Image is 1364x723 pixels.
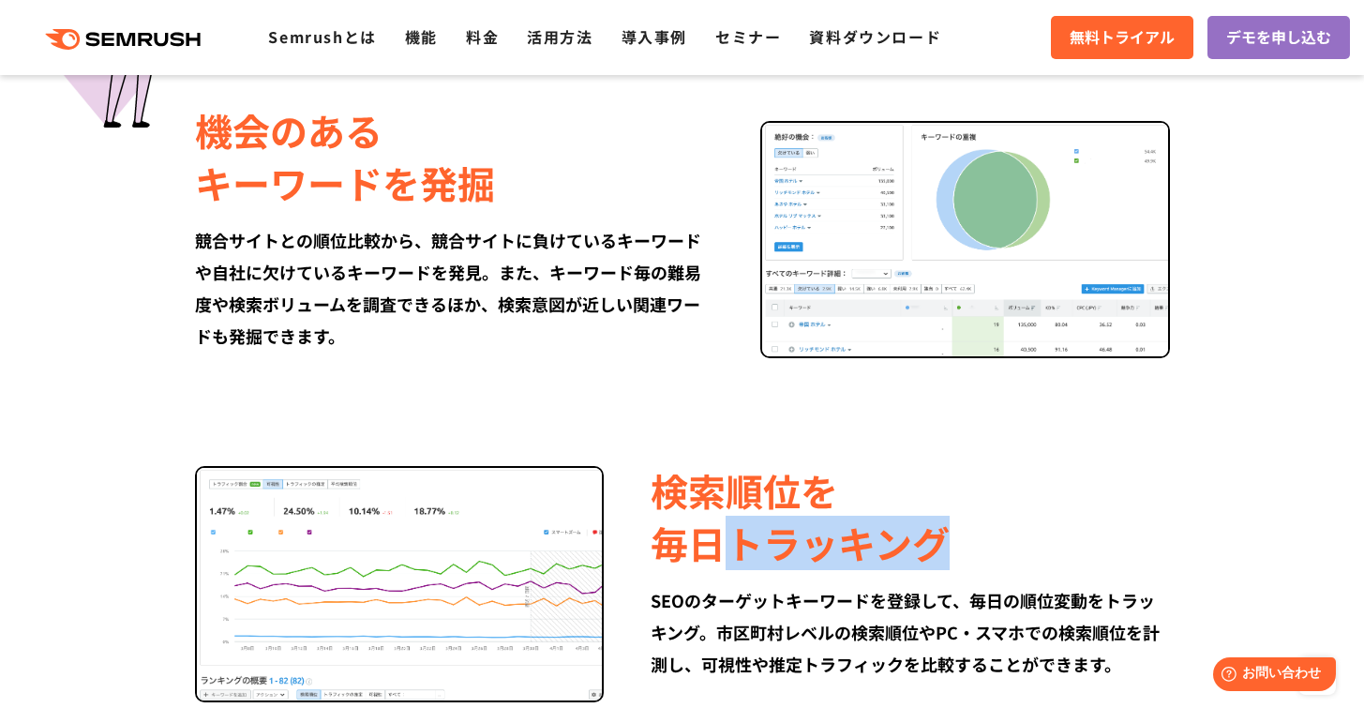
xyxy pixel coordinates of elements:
[1207,16,1350,59] a: デモを申し込む
[1070,25,1175,50] span: 無料トライアル
[405,25,438,48] a: 機能
[1226,25,1331,50] span: デモを申し込む
[715,25,781,48] a: セミナー
[466,25,499,48] a: 料金
[268,25,376,48] a: Semrushとは
[1197,650,1343,702] iframe: Help widget launcher
[195,104,713,209] div: 機会のある キーワードを発掘
[651,584,1169,680] div: SEOのターゲットキーワードを登録して、毎日の順位変動をトラッキング。市区町村レベルの検索順位やPC・スマホでの検索順位を計測し、可視性や推定トラフィックを比較することができます。
[651,464,1169,569] div: 検索順位を 毎日トラッキング
[809,25,941,48] a: 資料ダウンロード
[1051,16,1193,59] a: 無料トライアル
[527,25,592,48] a: 活用方法
[195,224,713,352] div: 競合サイトとの順位比較から、競合サイトに負けているキーワードや自社に欠けているキーワードを発見。また、キーワード毎の難易度や検索ボリュームを調査できるほか、検索意図が近しい関連ワードも発掘できます。
[622,25,687,48] a: 導入事例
